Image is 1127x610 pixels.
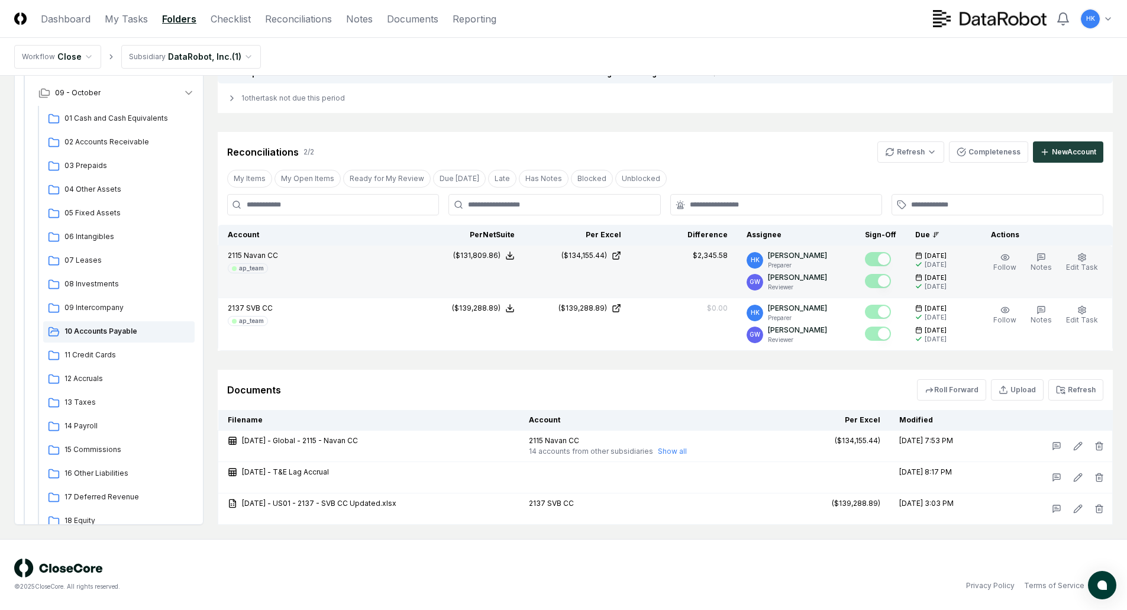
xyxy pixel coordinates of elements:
p: Preparer [768,261,827,270]
div: 09 - October [29,106,204,608]
span: 13 Taxes [64,397,190,408]
p: [PERSON_NAME] [768,250,827,261]
div: 2137 SVB CC [529,498,774,509]
span: 10 Accounts Payable [64,326,190,337]
a: 09 Intercompany [43,298,195,319]
button: Notes [1028,250,1054,275]
a: 17 Deferred Revenue [43,487,195,508]
a: 04 Other Assets [43,179,195,201]
span: HK [751,308,760,317]
a: Privacy Policy [966,580,1015,591]
div: © 2025 CloseCore. All rights reserved. [14,582,564,591]
td: [DATE] 8:17 PM [890,462,999,493]
td: [DATE] 7:53 PM [890,431,999,462]
th: Difference [631,225,737,246]
a: [DATE] - US01 - 2137 - SVB CC Updated.xlsx [228,498,510,509]
span: [DATE] [925,326,947,335]
span: 06 Intangibles [64,231,190,242]
button: Late [488,170,516,188]
button: Mark complete [865,305,891,319]
button: Notes [1028,303,1054,328]
th: Account [519,410,783,431]
img: logo [14,559,103,577]
button: Mark complete [865,327,891,341]
div: ($134,155.44) [561,250,607,261]
th: Modified [890,410,999,431]
div: $2,345.58 [693,250,728,261]
div: 2115 Navan CC [529,435,774,446]
button: Mark complete [865,274,891,288]
th: Assignee [737,225,855,246]
span: HK [751,256,760,264]
button: NewAccount [1033,141,1103,163]
button: Refresh [877,141,944,163]
div: Documents [227,383,281,397]
button: Upload [991,379,1044,401]
button: Ready for My Review [343,170,431,188]
a: 01 Cash and Cash Equivalents [43,108,195,130]
span: Follow [993,315,1016,324]
div: Due [915,230,963,240]
th: Per NetSuite [418,225,524,246]
div: [DATE] [925,313,947,322]
div: ($131,809.86) [453,250,500,261]
button: Roll Forward [917,379,986,401]
button: Due Today [433,170,486,188]
button: ($139,288.89) [452,303,515,314]
p: [PERSON_NAME] [768,272,827,283]
a: [DATE] - T&E Lag Accrual [228,467,510,477]
button: Edit Task [1064,303,1100,328]
button: Completeness [949,141,1028,163]
span: [DATE] [925,273,947,282]
button: 09 - October [29,80,204,106]
span: 01 Cash and Cash Equivalents [64,113,190,124]
th: Filename [218,410,519,431]
span: HK [1086,14,1095,23]
span: 04 Other Assets [64,184,190,195]
button: atlas-launcher [1088,571,1116,599]
a: 10 Accounts Payable [43,321,195,343]
a: 07 Leases [43,250,195,272]
a: 05 Fixed Assets [43,203,195,224]
div: Account [228,230,409,240]
img: Logo [14,12,27,25]
span: 03 Prepaids [64,160,190,171]
p: [PERSON_NAME] [768,303,827,314]
button: ($131,809.86) [453,250,515,261]
span: 14 accounts from other subsidiaries [529,446,653,457]
div: New Account [1052,147,1096,157]
p: Preparer [768,314,827,322]
div: ($139,288.89) [558,303,607,314]
a: 13 Taxes [43,392,195,414]
a: Dashboard [41,12,91,26]
div: ap_team [239,317,264,325]
span: Edit Task [1066,263,1098,272]
span: 08 Investments [64,279,190,289]
img: DataRobot logo [933,10,1047,27]
div: 1 other task not due this period [218,83,1113,113]
a: Folders [162,12,196,26]
button: Refresh [1048,379,1103,401]
div: Reconciliations [227,145,299,159]
span: 02 Accounts Receivable [64,137,190,147]
th: Per Excel [524,225,631,246]
p: [PERSON_NAME] [768,325,827,335]
button: Follow [991,250,1019,275]
span: 07 Leases [64,255,190,266]
span: GW [750,277,760,286]
span: 09 - October [55,88,101,98]
span: 16 Other Liabilities [64,468,190,479]
a: 16 Other Liabilities [43,463,195,485]
nav: breadcrumb [14,45,261,69]
td: [DATE] 3:03 PM [890,493,999,525]
span: Notes [1031,315,1052,324]
span: 18 Equity [64,515,190,526]
span: 05 Fixed Assets [64,208,190,218]
a: 18 Equity [43,511,195,532]
span: [DATE] [925,304,947,313]
a: 15 Commissions [43,440,195,461]
button: HK [1080,8,1101,30]
a: 12 Accruals [43,369,195,390]
span: SVB CC [246,304,273,312]
a: Reporting [453,12,496,26]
